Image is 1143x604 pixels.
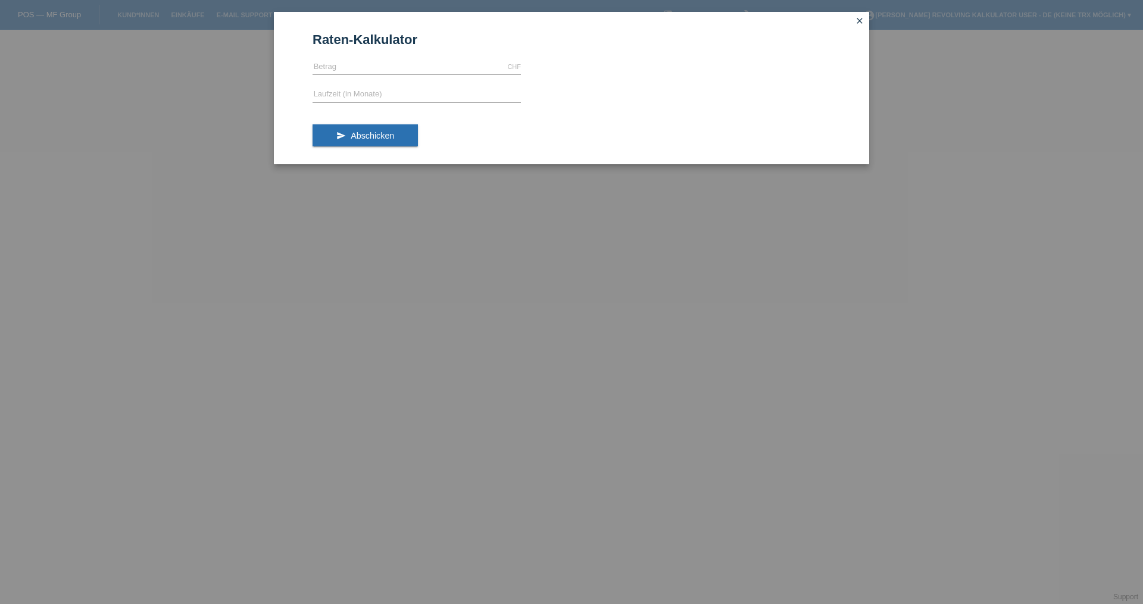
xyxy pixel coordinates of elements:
[313,124,418,147] button: send Abschicken
[852,15,867,29] a: close
[313,32,830,47] h1: Raten-Kalkulator
[855,16,864,26] i: close
[507,63,521,70] div: CHF
[351,131,394,140] span: Abschicken
[336,131,346,140] i: send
